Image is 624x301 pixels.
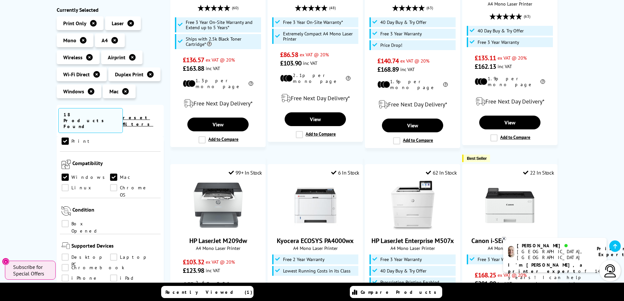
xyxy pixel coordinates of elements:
[280,282,301,291] span: £198.25
[199,136,238,143] label: Add to Compare
[508,262,602,293] p: of 14 years! I can help you choose the right product
[108,54,125,61] span: Airprint
[475,76,545,87] li: 1.9p per mono page
[498,280,512,287] span: inc VAT
[467,156,487,161] span: Best Seller
[388,181,437,230] img: HP LaserJet Enterprise M507x
[280,72,350,84] li: 2.1p per mono page
[485,181,535,230] img: Canon i-SENSYS LBP246dw
[161,286,254,298] a: Recently Viewed (1)
[517,249,589,260] div: [GEOGRAPHIC_DATA], [GEOGRAPHIC_DATA]
[426,169,457,176] div: 62 In Stock
[490,134,530,141] label: Add to Compare
[283,31,357,42] span: Extremely Compact A4 Mono Laser Printer
[475,279,496,288] span: £201.90
[206,259,235,265] span: ex VAT @ 20%
[380,20,426,25] span: 40 Day Buy & Try Offer
[380,43,402,48] span: Price Drop!
[206,65,220,71] span: inc VAT
[380,268,426,273] span: 40 Day Buy & Try Offer
[466,92,554,111] div: modal_delivery
[283,268,350,273] span: Lowest Running Costs in its Class
[388,225,437,231] a: HP LaserJet Enterprise M507x
[498,272,527,278] span: ex VAT @ 20%
[508,246,514,257] img: ashley-livechat.png
[303,60,317,66] span: inc VAT
[194,225,243,231] a: HP LaserJet M209dw
[466,245,554,251] span: A4 Mono Laser Printer
[115,71,143,78] span: Duplex Print
[498,63,512,69] span: inc VAT
[377,57,399,65] span: £140.74
[475,54,496,62] span: £135.11
[72,207,159,217] span: Condition
[183,64,204,73] span: £163.88
[112,20,124,27] span: Laser
[183,56,204,64] span: £136.57
[426,2,433,14] span: (63)
[186,36,260,47] span: Ships with 2.5k Black Toner Cartridge*
[57,7,164,13] div: Currently Selected
[109,88,119,95] span: Mac
[183,258,204,266] span: £103.32
[380,31,422,36] span: Free 3 Year Warranty
[63,71,90,78] span: Wi-Fi Direct
[2,258,9,265] button: Close
[206,267,220,273] span: inc VAT
[110,174,159,181] a: Mac
[523,169,554,176] div: 22 In Stock
[283,20,343,25] span: Free 3 Year On-Site Warranty*
[400,58,429,64] span: ex VAT @ 20%
[524,10,530,23] span: (63)
[380,257,422,262] span: Free 3 Year Warranty
[62,220,110,228] a: Box Opened
[62,184,110,192] a: Linux
[498,55,527,61] span: ex VAT @ 20%
[277,236,354,245] a: Kyocera ECOSYS PA4000wx
[63,20,86,27] span: Print Only
[508,262,584,274] b: I'm [PERSON_NAME], a printer expert
[62,207,71,216] img: Condition
[174,94,262,113] div: modal_delivery
[369,245,457,251] span: A4 Mono Laser Printer
[186,20,260,30] span: Free 3 Year On-Site Warranty and Extend up to 5 Years*
[380,280,439,285] span: Prescription Printing Enabled
[291,225,340,231] a: Kyocera ECOSYS PA4000wx
[58,108,123,133] span: 18 Products Found
[165,289,253,295] span: Recently Viewed (1)
[517,243,589,249] div: [PERSON_NAME]
[377,79,448,90] li: 1.9p per mono page
[183,266,204,275] span: £123.98
[479,116,540,129] a: View
[194,181,243,230] img: HP LaserJet M209dw
[283,257,325,262] span: Free 2 Year Warranty
[62,243,70,249] img: Supported Devices
[62,264,124,272] a: Chromebook
[478,257,519,262] span: Free 3 Year Warranty
[232,2,238,14] span: (60)
[475,62,496,71] span: £162.13
[329,2,336,14] span: (48)
[371,236,454,245] a: HP LaserJet Enterprise M507x
[377,65,399,74] span: £168.89
[189,236,247,245] a: HP LaserJet M209dw
[485,225,535,231] a: Canon i-SENSYS LBP246dw
[291,181,340,230] img: Kyocera ECOSYS PA4000wx
[13,264,49,277] span: Subscribe for Special Offers
[183,280,253,292] li: 2.6p per mono page
[229,169,262,176] div: 99+ In Stock
[110,184,159,192] a: Chrome OS
[206,57,235,63] span: ex VAT @ 20%
[369,95,457,114] div: modal_delivery
[478,28,524,33] span: 40 Day Buy & Try Offer
[174,245,262,251] span: A4 Mono Laser Printer
[183,78,253,89] li: 1.3p per mono page
[71,243,159,251] span: Supported Devices
[187,118,248,131] a: View
[604,264,617,277] img: user-headset-light.svg
[110,275,159,282] a: iPad
[361,289,440,295] span: Compare Products
[63,88,84,95] span: Windows
[271,245,359,251] span: A4 Mono Laser Printer
[72,160,159,171] span: Compatibility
